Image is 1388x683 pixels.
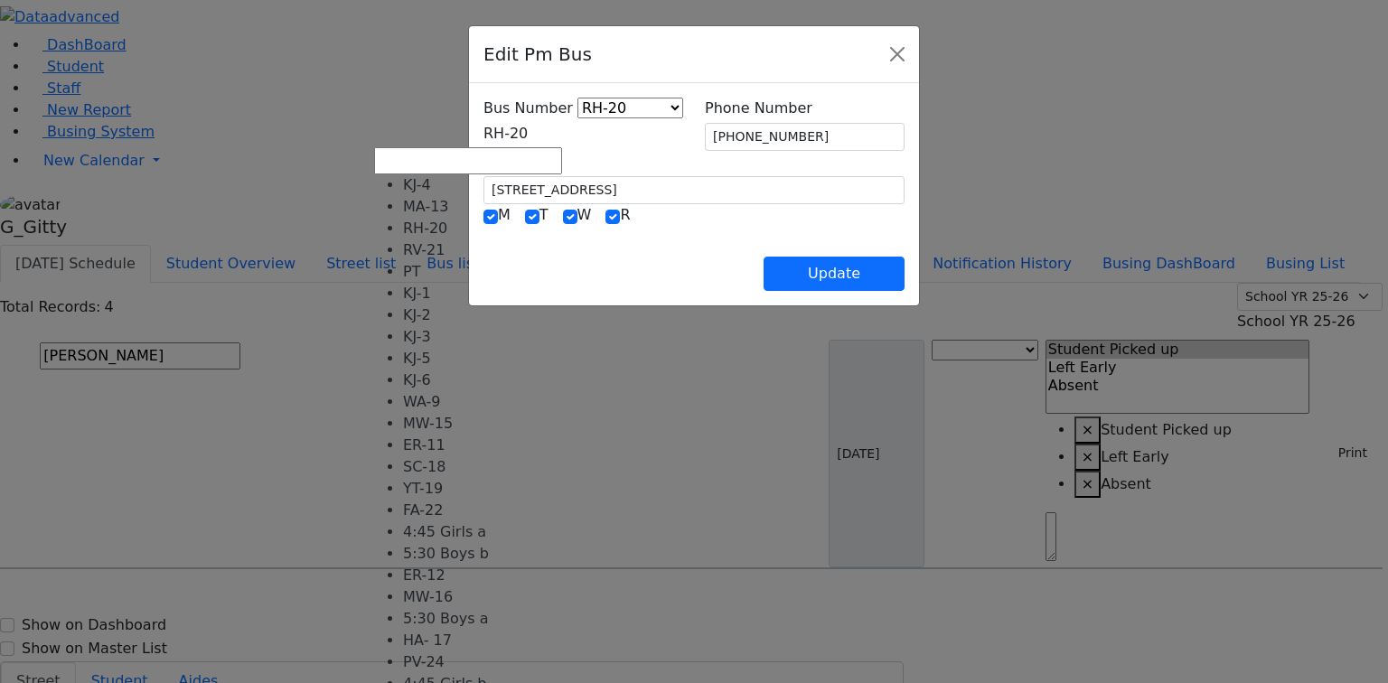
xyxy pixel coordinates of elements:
[403,543,562,565] li: 5:30 Boys b
[403,391,562,413] li: WA-9
[483,125,528,142] span: RH-20
[403,370,562,391] li: KJ-6
[403,348,562,370] li: KJ-5
[403,435,562,456] li: ER-11
[403,218,562,239] li: RH-20
[403,630,562,651] li: HA- 17
[577,204,592,226] label: W
[483,41,592,68] h5: Edit Pm Bus
[403,174,562,196] li: KJ-4
[403,500,562,521] li: FA-22
[403,456,562,478] li: SC-18
[403,478,562,500] li: YT-19
[403,651,562,673] li: PV-24
[483,98,573,119] label: Bus Number
[403,608,562,630] li: 5:30 Boys a
[403,326,562,348] li: KJ-3
[483,176,905,204] input: Address
[403,196,562,218] li: MA-13
[403,239,562,261] li: RV-21
[403,413,562,435] li: MW-15
[374,147,562,174] input: Search
[403,304,562,326] li: KJ-2
[705,98,812,119] label: Phone Number
[403,283,562,304] li: KJ-1
[705,123,905,151] input: Phone Number
[403,565,562,586] li: ER-12
[764,257,905,291] button: Update
[403,586,562,608] li: MW-16
[403,261,562,283] li: PT
[620,204,630,226] label: R
[403,521,562,543] li: 4:45 Girls a
[883,40,912,69] button: Close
